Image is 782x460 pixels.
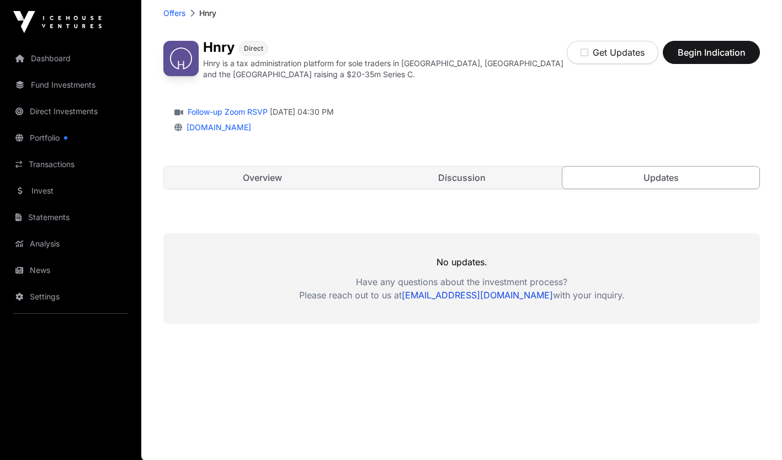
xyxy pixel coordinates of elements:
[9,232,132,256] a: Analysis
[163,41,199,76] img: Hnry
[164,167,361,189] a: Overview
[163,233,760,324] div: No updates.
[9,99,132,124] a: Direct Investments
[163,8,185,19] a: Offers
[402,290,553,301] a: [EMAIL_ADDRESS][DOMAIN_NAME]
[567,41,658,64] button: Get Updates
[9,285,132,309] a: Settings
[9,179,132,203] a: Invest
[244,44,263,53] span: Direct
[164,167,759,189] nav: Tabs
[562,166,760,189] a: Updates
[677,46,746,59] span: Begin Indication
[727,407,782,460] iframe: Chat Widget
[363,167,560,189] a: Discussion
[270,106,334,117] span: [DATE] 04:30 PM
[663,41,760,64] button: Begin Indication
[182,122,251,132] a: [DOMAIN_NAME]
[13,11,102,33] img: Icehouse Ventures Logo
[9,152,132,176] a: Transactions
[9,73,132,97] a: Fund Investments
[203,58,567,80] p: Hnry is a tax administration platform for sole traders in [GEOGRAPHIC_DATA], [GEOGRAPHIC_DATA] an...
[9,258,132,282] a: News
[9,126,132,150] a: Portfolio
[185,106,268,117] a: Follow-up Zoom RSVP
[9,46,132,71] a: Dashboard
[199,8,216,19] p: Hnry
[663,52,760,63] a: Begin Indication
[9,205,132,229] a: Statements
[163,275,760,302] p: Have any questions about the investment process? Please reach out to us at with your inquiry.
[203,41,235,56] h1: Hnry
